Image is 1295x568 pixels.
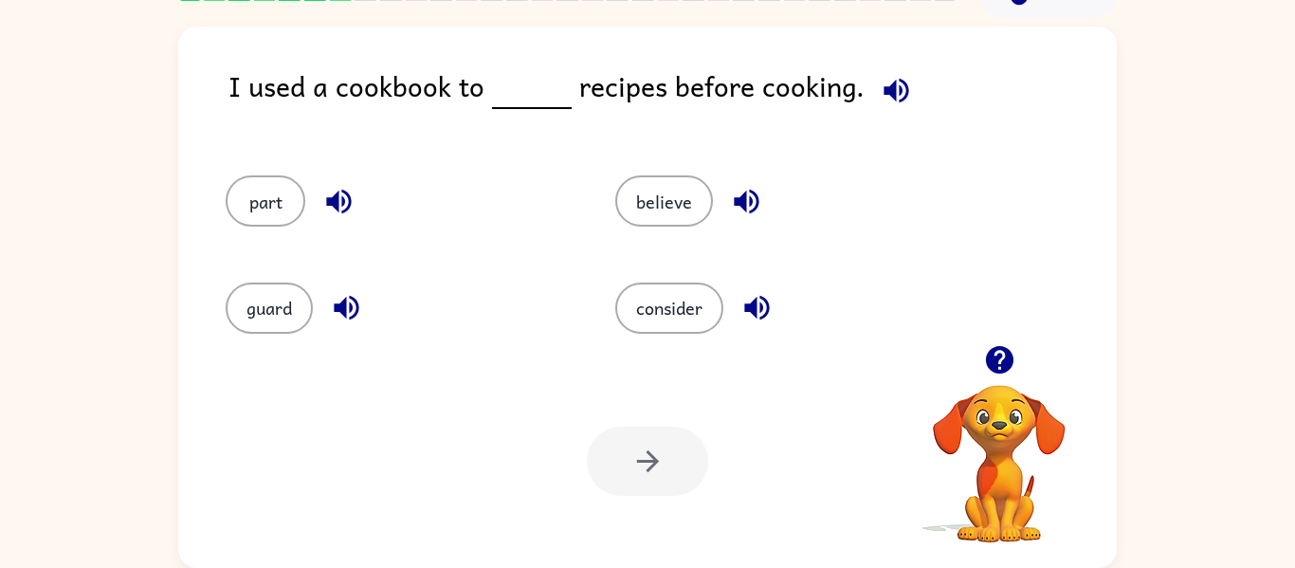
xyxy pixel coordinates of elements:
div: I used a cookbook to recipes before cooking. [228,64,1117,137]
video: Your browser must support playing .mp4 files to use Literably. Please try using another browser. [904,356,1094,545]
button: guard [226,283,313,334]
button: consider [615,283,723,334]
button: believe [615,175,713,227]
button: part [226,175,305,227]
